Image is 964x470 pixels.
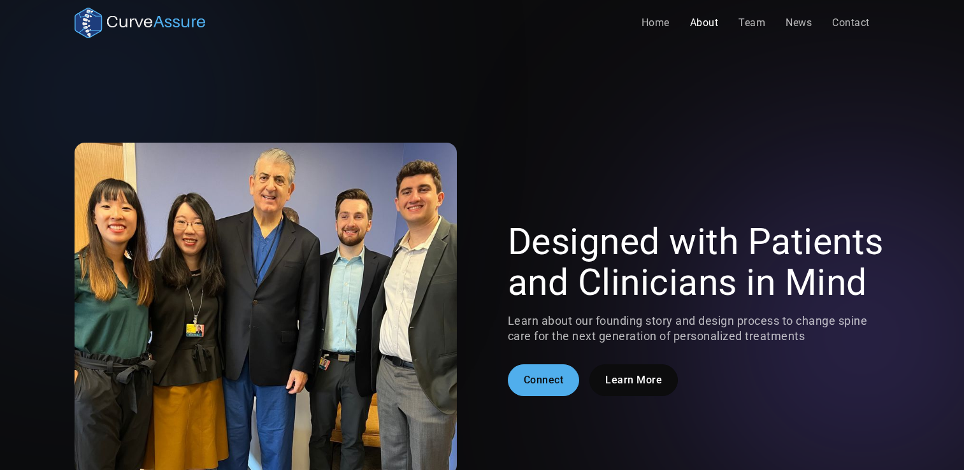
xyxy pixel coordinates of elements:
a: About [680,10,729,36]
a: home [75,8,205,38]
a: Contact [822,10,880,36]
a: Team [728,10,775,36]
a: Learn More [589,364,678,396]
h1: Designed with Patients and Clinicians in Mind [508,222,890,303]
a: News [775,10,822,36]
a: Connect [508,364,580,396]
a: Home [631,10,680,36]
p: Learn about our founding story and design process to change spine care for the next generation of... [508,313,890,344]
